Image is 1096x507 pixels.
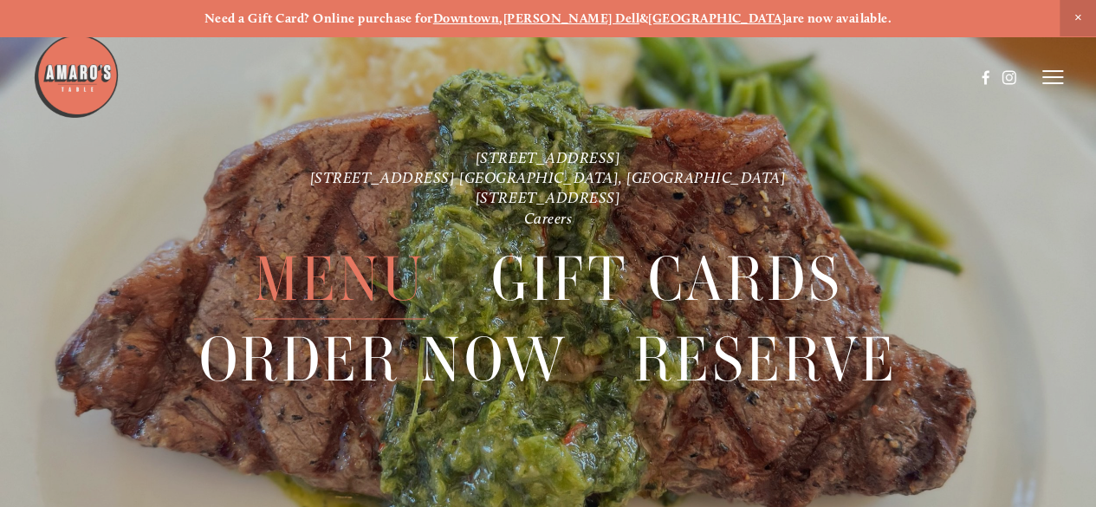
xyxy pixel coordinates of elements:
span: Reserve [634,320,898,400]
a: Gift Cards [491,239,843,318]
span: Menu [254,239,425,319]
a: [STREET_ADDRESS] [476,189,621,207]
img: Amaro's Table [33,33,120,120]
span: Order Now [199,320,568,400]
a: [STREET_ADDRESS] [476,148,621,166]
a: Careers [524,209,573,227]
a: Menu [254,239,425,318]
strong: Need a Gift Card? Online purchase for [204,10,433,26]
a: [STREET_ADDRESS] [GEOGRAPHIC_DATA], [GEOGRAPHIC_DATA] [310,168,787,186]
a: Order Now [199,320,568,399]
a: Downtown [433,10,500,26]
strong: , [499,10,503,26]
a: Reserve [634,320,898,399]
a: [GEOGRAPHIC_DATA] [648,10,786,26]
strong: are now available. [786,10,892,26]
a: [PERSON_NAME] Dell [503,10,639,26]
span: Gift Cards [491,239,843,319]
strong: & [639,10,648,26]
